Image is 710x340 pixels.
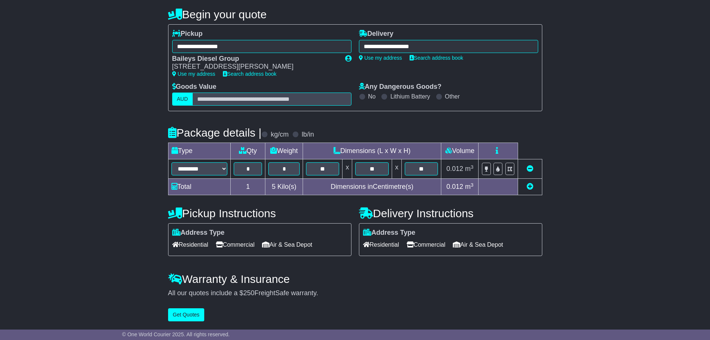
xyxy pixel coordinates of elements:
span: © One World Courier 2025. All rights reserved. [122,331,230,337]
a: Remove this item [527,165,533,172]
td: x [392,159,401,179]
label: Any Dangerous Goods? [359,83,442,91]
td: Weight [265,143,303,159]
span: 250 [243,289,255,297]
span: Air & Sea Depot [453,239,503,250]
label: Address Type [363,229,416,237]
sup: 3 [471,164,474,170]
h4: Begin your quote [168,8,542,21]
td: Kilo(s) [265,179,303,195]
label: Goods Value [172,83,217,91]
td: Volume [441,143,479,159]
div: All our quotes include a $ FreightSafe warranty. [168,289,542,297]
td: Type [168,143,231,159]
h4: Delivery Instructions [359,207,542,219]
td: x [343,159,352,179]
label: Lithium Battery [390,93,430,100]
td: Total [168,179,231,195]
td: Dimensions (L x W x H) [303,143,441,159]
span: Residential [363,239,399,250]
a: Add new item [527,183,533,190]
span: m [465,183,474,190]
span: 0.012 [446,183,463,190]
h4: Package details | [168,127,262,139]
span: Commercial [216,239,255,250]
h4: Pickup Instructions [168,207,351,219]
span: 5 [272,183,275,190]
div: Baileys Diesel Group [172,55,338,63]
td: 1 [231,179,265,195]
div: [STREET_ADDRESS][PERSON_NAME] [172,63,338,71]
a: Use my address [359,55,402,61]
td: Qty [231,143,265,159]
label: Delivery [359,30,394,38]
label: Pickup [172,30,203,38]
td: Dimensions in Centimetre(s) [303,179,441,195]
label: AUD [172,93,193,106]
label: No [368,93,376,100]
h4: Warranty & Insurance [168,273,542,285]
a: Search address book [223,71,277,77]
button: Get Quotes [168,308,205,321]
a: Use my address [172,71,215,77]
label: Address Type [172,229,225,237]
span: Residential [172,239,208,250]
label: lb/in [302,131,314,139]
sup: 3 [471,182,474,188]
span: 0.012 [446,165,463,172]
span: m [465,165,474,172]
span: Air & Sea Depot [262,239,312,250]
label: Other [445,93,460,100]
label: kg/cm [271,131,288,139]
a: Search address book [410,55,463,61]
span: Commercial [407,239,445,250]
